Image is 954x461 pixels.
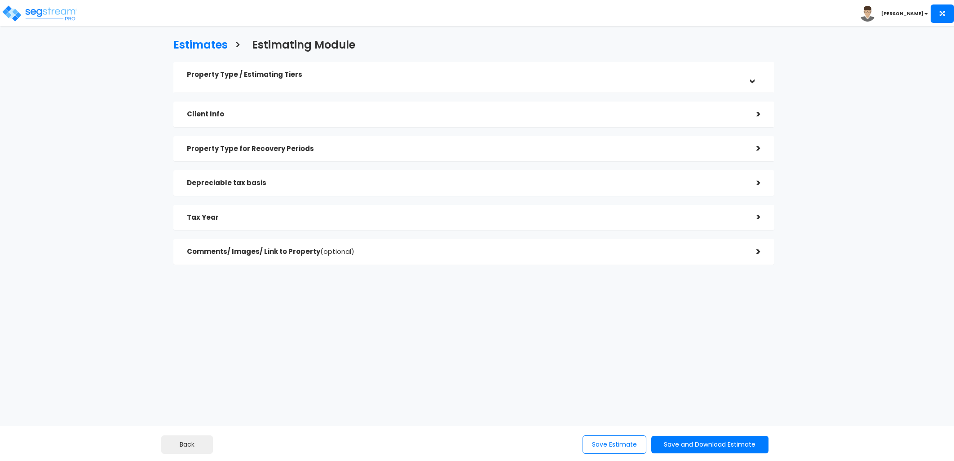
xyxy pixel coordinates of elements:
label: *Property Type [187,92,236,104]
h5: Client Info [187,111,743,118]
h3: Estimates [173,39,228,53]
h5: Tax Year [187,214,743,222]
div: > [745,66,759,84]
h5: Property Type for Recovery Periods [187,145,743,153]
img: avatar.png [860,6,875,22]
span: (optional) [320,247,354,256]
h5: Comments/ Images/ Link to Property [187,248,743,256]
div: > [743,210,761,224]
div: > [743,176,761,190]
a: Estimates [167,30,228,58]
h5: Depreciable tax basis [187,179,743,187]
b: [PERSON_NAME] [881,10,923,17]
a: Back [161,435,213,454]
button: Save Estimate [583,435,646,454]
h3: Estimating Module [252,39,355,53]
div: > [743,142,761,155]
button: Save and Download Estimate [651,436,768,453]
div: > [743,107,761,121]
a: Estimating Module [245,30,355,58]
h5: Property Type / Estimating Tiers [187,71,743,79]
div: > [743,245,761,259]
h3: > [234,39,241,53]
img: logo_pro_r.png [1,4,78,22]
